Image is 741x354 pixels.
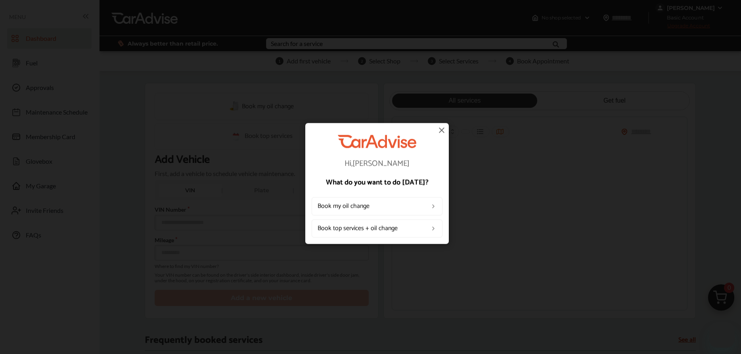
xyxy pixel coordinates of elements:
[430,225,437,232] img: left_arrow_icon.0f472efe.svg
[312,197,442,215] a: Book my oil change
[430,203,437,209] img: left_arrow_icon.0f472efe.svg
[312,179,442,186] p: What do you want to do [DATE]?
[312,219,442,237] a: Book top services + oil change
[338,135,416,148] img: CarAdvise Logo
[437,125,446,135] img: close-icon.a004319c.svg
[312,160,442,168] p: Hi, [PERSON_NAME]
[709,322,735,348] iframe: Button to launch messaging window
